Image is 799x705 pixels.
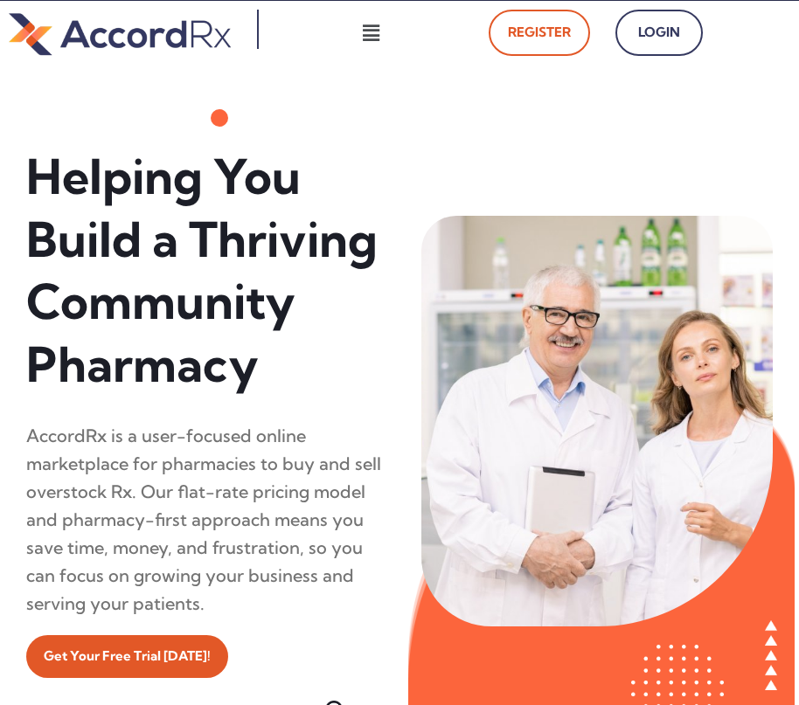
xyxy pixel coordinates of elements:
a: Register [489,10,590,56]
span: Get Your Free Trial [DATE]! [44,644,211,669]
a: Login [615,10,703,56]
span: Login [635,20,684,45]
img: default-logo [9,10,231,59]
a: Get Your Free Trial [DATE]! [26,635,228,678]
h1: Helping You Build a Thriving Community Pharmacy [26,146,386,396]
span: Register [508,20,571,45]
div: AccordRx is a user-focused online marketplace for pharmacies to buy and sell overstock Rx. Our fl... [26,422,386,618]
